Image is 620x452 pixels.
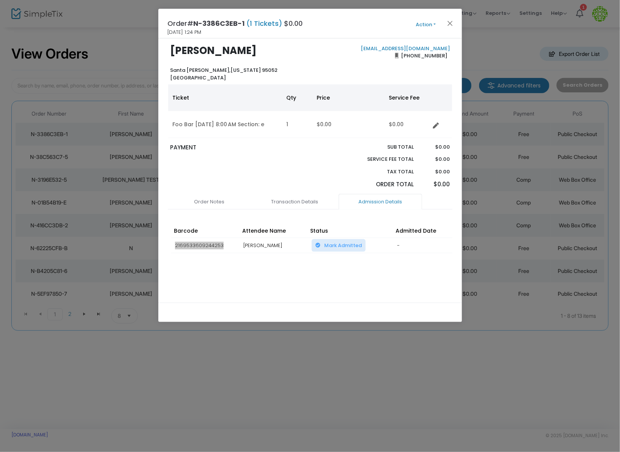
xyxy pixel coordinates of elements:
[170,67,230,74] span: Santa [PERSON_NAME],
[312,111,385,138] td: $0.00
[421,155,450,163] p: $0.00
[421,180,450,189] p: $0.00
[253,194,337,210] a: Transaction Details
[399,50,450,62] span: [PHONE_NUMBER]
[170,143,306,152] p: PAYMENT
[171,238,240,253] td: 2169533609244253
[171,225,240,238] th: Barcode
[385,84,430,111] th: Service Fee
[168,18,303,29] h4: Order# $0.00
[421,168,450,176] p: $0.00
[421,143,450,151] p: $0.00
[359,45,450,52] a: [EMAIL_ADDRESS][DOMAIN_NAME]
[339,194,422,210] a: Admission Details
[350,155,414,163] p: Service Fee Total
[393,238,462,253] td: -
[350,168,414,176] p: Tax Total
[168,111,282,138] td: Foo Bar [DATE] 8:00 AM Section: e
[350,143,414,151] p: Sub total
[308,225,393,238] th: Status
[324,242,362,249] span: Mark Admitted
[312,84,385,111] th: Price
[385,111,430,138] td: $0.00
[445,18,455,28] button: Close
[245,19,284,28] span: (1 Tickets)
[168,29,202,36] span: [DATE] 1:24 PM
[170,44,257,57] b: [PERSON_NAME]
[240,238,308,253] td: [PERSON_NAME]
[240,225,308,238] th: Attendee Name
[282,111,312,138] td: 1
[393,225,462,238] th: Admitted Date
[350,180,414,189] p: Order Total
[282,84,312,111] th: Qty
[170,67,278,81] b: [US_STATE] 95052 [GEOGRAPHIC_DATA]
[403,21,449,29] button: Action
[194,19,245,28] span: N-3386C3EB-1
[168,84,282,111] th: Ticket
[168,84,452,138] div: Data table
[168,194,251,210] a: Order Notes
